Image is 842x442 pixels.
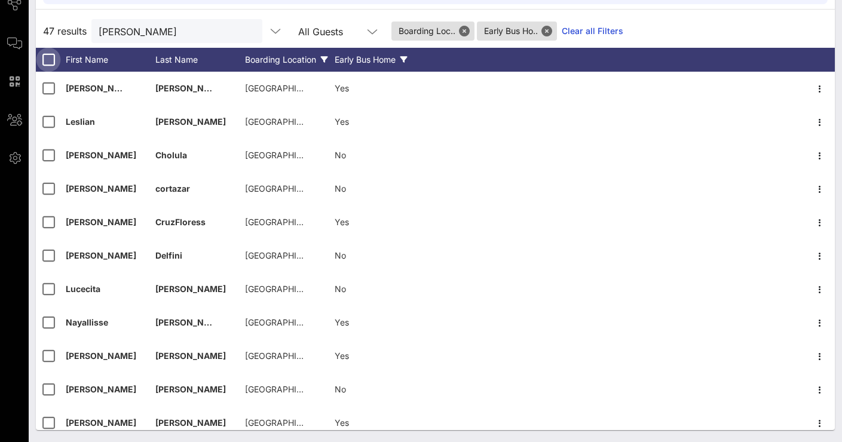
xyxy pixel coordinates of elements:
span: Yes [335,116,349,127]
span: [PERSON_NAME] [66,83,136,93]
span: Delfini [155,250,182,260]
span: [GEOGRAPHIC_DATA] | [STREET_ADDRESS][PERSON_NAME][US_STATE] [245,418,532,428]
span: [PERSON_NAME] [155,284,226,294]
div: First Name [66,48,155,72]
span: Early Bus Ho.. [484,22,550,41]
span: [GEOGRAPHIC_DATA] | [STREET_ADDRESS][PERSON_NAME][US_STATE] [245,284,532,294]
span: [PERSON_NAME] [66,183,136,194]
span: [PERSON_NAME] [155,351,226,361]
a: Clear all Filters [562,24,623,38]
span: No [335,284,346,294]
span: [PERSON_NAME] [66,418,136,428]
span: [PERSON_NAME] [155,384,226,394]
div: Last Name [155,48,245,72]
span: No [335,183,346,194]
span: [GEOGRAPHIC_DATA] | [STREET_ADDRESS][PERSON_NAME][US_STATE] [245,183,532,194]
span: Yes [335,351,349,361]
span: Yes [335,83,349,93]
span: CruzFloress [155,217,206,227]
span: Yes [335,217,349,227]
span: Yes [335,317,349,327]
span: [GEOGRAPHIC_DATA] | [STREET_ADDRESS][PERSON_NAME][US_STATE] [245,250,532,260]
div: Boarding Location [245,48,335,72]
span: [PERSON_NAME] [66,384,136,394]
span: No [335,250,346,260]
span: [GEOGRAPHIC_DATA] | [STREET_ADDRESS][PERSON_NAME][US_STATE] [245,83,532,93]
span: No [335,384,346,394]
span: Leslian [66,116,95,127]
span: [GEOGRAPHIC_DATA] | [STREET_ADDRESS][PERSON_NAME][US_STATE] [245,150,532,160]
span: [PERSON_NAME] [155,418,226,428]
span: [GEOGRAPHIC_DATA] | [STREET_ADDRESS][PERSON_NAME][US_STATE] [245,351,532,361]
span: 47 results [43,24,87,38]
span: Cholula [155,150,187,160]
span: Nayallisse [66,317,108,327]
span: [GEOGRAPHIC_DATA] | [STREET_ADDRESS][PERSON_NAME][US_STATE] [245,116,532,127]
span: [PERSON_NAME] [155,116,226,127]
div: All Guests [291,19,387,43]
span: Boarding Loc.. [399,22,467,41]
span: No [335,150,346,160]
span: [PERSON_NAME] [66,150,136,160]
span: [PERSON_NAME] [66,250,136,260]
span: [PERSON_NAME] [155,83,226,93]
span: cortazar [155,183,190,194]
span: [PERSON_NAME] [66,217,136,227]
span: Lucecita [66,284,100,294]
span: [GEOGRAPHIC_DATA] | [STREET_ADDRESS][PERSON_NAME][US_STATE] [245,317,532,327]
span: Yes [335,418,349,428]
span: [GEOGRAPHIC_DATA] | [STREET_ADDRESS][PERSON_NAME][US_STATE] [245,384,532,394]
span: [PERSON_NAME] [66,351,136,361]
button: Close [541,26,552,36]
button: Close [459,26,470,36]
div: All Guests [298,26,343,37]
span: [PERSON_NAME] [155,317,226,327]
span: [GEOGRAPHIC_DATA] | [STREET_ADDRESS][PERSON_NAME][US_STATE] [245,217,532,227]
div: Early Bus Home [335,48,424,72]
